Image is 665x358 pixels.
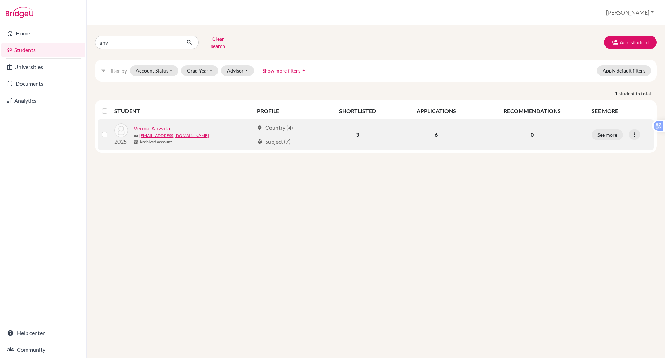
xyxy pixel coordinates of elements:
b: Archived account [139,139,172,145]
strong: 1 [615,90,619,97]
button: [PERSON_NAME] [603,6,657,19]
button: See more [592,129,623,140]
span: inventory_2 [134,140,138,144]
th: APPLICATIONS [396,103,477,119]
th: STUDENT [114,103,253,119]
a: Analytics [1,94,85,108]
a: Documents [1,77,85,91]
a: Community [1,343,85,357]
th: SHORTLISTED [319,103,396,119]
a: Verma, Anvvita [134,124,170,133]
span: location_on [257,125,263,130]
img: Verma, Anvvita [114,123,128,137]
button: Add student [604,36,657,49]
button: Clear search [199,33,237,51]
span: mail [134,134,138,138]
a: Students [1,43,85,57]
button: Advisor [221,65,254,76]
img: Bridge-U [6,7,33,18]
span: Filter by [107,67,127,74]
a: [EMAIL_ADDRESS][DOMAIN_NAME] [139,133,209,139]
th: SEE MORE [587,103,654,119]
button: Account Status [130,65,178,76]
button: Apply default filters [597,65,651,76]
td: 6 [396,119,477,150]
div: Subject (7) [257,137,291,146]
th: RECOMMENDATIONS [477,103,587,119]
p: 0 [481,130,583,139]
a: Universities [1,60,85,74]
span: student in total [619,90,657,97]
div: Country (4) [257,123,293,132]
button: Grad Year [181,65,219,76]
a: Home [1,26,85,40]
th: PROFILE [253,103,319,119]
button: Show more filtersarrow_drop_up [257,65,313,76]
td: 3 [319,119,396,150]
i: arrow_drop_up [300,67,307,74]
input: Find student by name... [95,36,181,49]
i: filter_list [100,68,106,73]
span: local_library [257,139,263,144]
span: Show more filters [263,68,300,74]
a: Help center [1,326,85,340]
p: 2025 [114,137,128,146]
